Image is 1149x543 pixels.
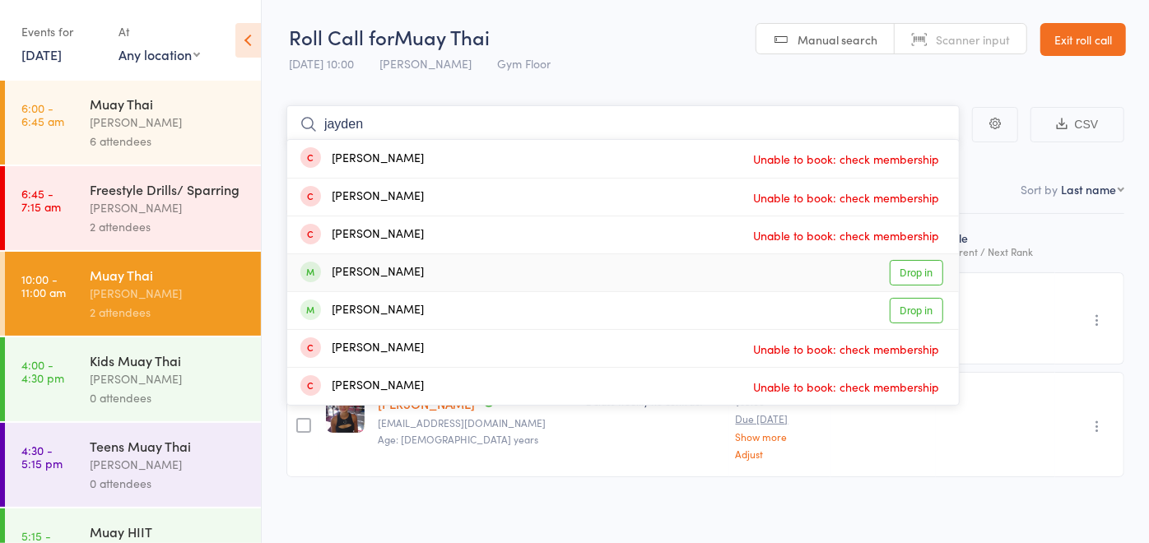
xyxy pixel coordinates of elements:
[1030,107,1124,142] button: CSV
[379,55,472,72] span: [PERSON_NAME]
[286,105,960,143] input: Search by name
[736,431,824,442] a: Show more
[300,263,424,282] div: [PERSON_NAME]
[736,413,824,425] small: Due [DATE]
[300,188,424,207] div: [PERSON_NAME]
[90,284,247,303] div: [PERSON_NAME]
[90,388,247,407] div: 0 attendees
[21,18,102,45] div: Events for
[749,336,943,361] span: Unable to book: check membership
[119,18,200,45] div: At
[736,448,824,459] a: Adjust
[1061,181,1116,197] div: Last name
[326,394,365,433] img: image1757111567.png
[21,443,63,470] time: 4:30 - 5:15 pm
[90,266,247,284] div: Muay Thai
[90,95,247,113] div: Muay Thai
[378,417,573,429] small: Patrycjapiotrowska23@gmail.com
[90,180,247,198] div: Freestyle Drills/ Sparring
[300,150,424,169] div: [PERSON_NAME]
[21,358,64,384] time: 4:00 - 4:30 pm
[749,374,943,399] span: Unable to book: check membership
[90,198,247,217] div: [PERSON_NAME]
[300,301,424,320] div: [PERSON_NAME]
[90,437,247,455] div: Teens Muay Thai
[942,394,1049,408] div: -
[378,432,538,446] span: Age: [DEMOGRAPHIC_DATA] years
[90,303,247,322] div: 2 attendees
[5,337,261,421] a: 4:00 -4:30 pmKids Muay Thai[PERSON_NAME]0 attendees
[798,31,877,48] span: Manual search
[300,377,424,396] div: [PERSON_NAME]
[1040,23,1126,56] a: Exit roll call
[90,474,247,493] div: 0 attendees
[5,423,261,507] a: 4:30 -5:15 pmTeens Muay Thai[PERSON_NAME]0 attendees
[736,394,824,459] div: $39.00
[119,45,200,63] div: Any location
[749,146,943,171] span: Unable to book: check membership
[5,252,261,336] a: 10:00 -11:00 amMuay Thai[PERSON_NAME]2 attendees
[90,369,247,388] div: [PERSON_NAME]
[90,113,247,132] div: [PERSON_NAME]
[942,295,1049,309] div: -
[936,31,1010,48] span: Scanner input
[90,351,247,369] div: Kids Muay Thai
[5,81,261,165] a: 6:00 -6:45 amMuay Thai[PERSON_NAME]6 attendees
[90,455,247,474] div: [PERSON_NAME]
[300,225,424,244] div: [PERSON_NAME]
[890,260,943,285] a: Drop in
[21,272,66,299] time: 10:00 - 11:00 am
[890,298,943,323] a: Drop in
[289,23,394,50] span: Roll Call for
[21,187,61,213] time: 6:45 - 7:15 am
[5,166,261,250] a: 6:45 -7:15 amFreestyle Drills/ Sparring[PERSON_NAME]2 attendees
[289,55,354,72] span: [DATE] 10:00
[942,246,1049,257] div: Current / Next Rank
[90,132,247,151] div: 6 attendees
[749,223,943,248] span: Unable to book: check membership
[21,101,64,128] time: 6:00 - 6:45 am
[749,185,943,210] span: Unable to book: check membership
[300,339,424,358] div: [PERSON_NAME]
[90,522,247,541] div: Muay HIIT
[497,55,551,72] span: Gym Floor
[936,221,1055,265] div: Style
[21,45,62,63] a: [DATE]
[90,217,247,236] div: 2 attendees
[394,23,490,50] span: Muay Thai
[1021,181,1058,197] label: Sort by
